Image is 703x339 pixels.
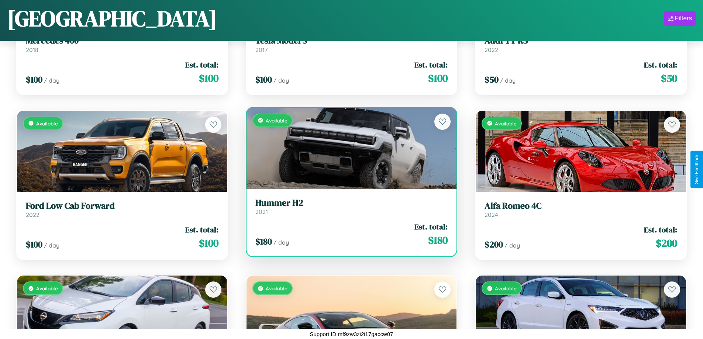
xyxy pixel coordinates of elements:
a: Mercedes 4002018 [26,35,218,53]
div: Filters [675,15,692,22]
span: Available [266,117,287,124]
h1: [GEOGRAPHIC_DATA] [7,3,217,34]
span: $ 200 [656,236,677,250]
h3: Ford Low Cab Forward [26,201,218,211]
span: Available [36,285,58,291]
span: $ 50 [661,71,677,86]
span: Est. total: [644,59,677,70]
span: 2018 [26,46,38,53]
h3: Audi TT RS [485,35,677,46]
a: Audi TT RS2022 [485,35,677,53]
span: Est. total: [185,224,218,235]
span: Available [495,120,517,127]
span: $ 180 [255,235,272,248]
span: 2022 [485,46,498,53]
a: Hummer H22021 [255,198,448,216]
a: Tesla Model S2017 [255,35,448,53]
span: 2022 [26,211,39,218]
span: / day [273,77,289,84]
span: Est. total: [414,221,448,232]
span: Est. total: [414,59,448,70]
a: Alfa Romeo 4C2024 [485,201,677,219]
span: $ 100 [428,71,448,86]
span: $ 200 [485,238,503,250]
span: / day [504,242,520,249]
span: 2017 [255,46,268,53]
span: 2021 [255,208,268,215]
p: Support ID: mf9zw3zi2i17gaccw07 [310,329,393,339]
span: Available [36,120,58,127]
span: / day [44,242,59,249]
span: $ 100 [255,73,272,86]
span: 2024 [485,211,498,218]
span: Est. total: [644,224,677,235]
span: $ 100 [26,73,42,86]
span: / day [500,77,516,84]
button: Filters [664,11,696,26]
a: Ford Low Cab Forward2022 [26,201,218,219]
span: / day [273,239,289,246]
div: Give Feedback [694,155,699,184]
h3: Tesla Model S [255,35,448,46]
span: / day [44,77,59,84]
span: Available [266,285,287,291]
h3: Alfa Romeo 4C [485,201,677,211]
span: $ 50 [485,73,499,86]
h3: Mercedes 400 [26,35,218,46]
span: Available [495,285,517,291]
span: Est. total: [185,59,218,70]
span: $ 180 [428,233,448,248]
span: $ 100 [199,236,218,250]
h3: Hummer H2 [255,198,448,208]
span: $ 100 [199,71,218,86]
span: $ 100 [26,238,42,250]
